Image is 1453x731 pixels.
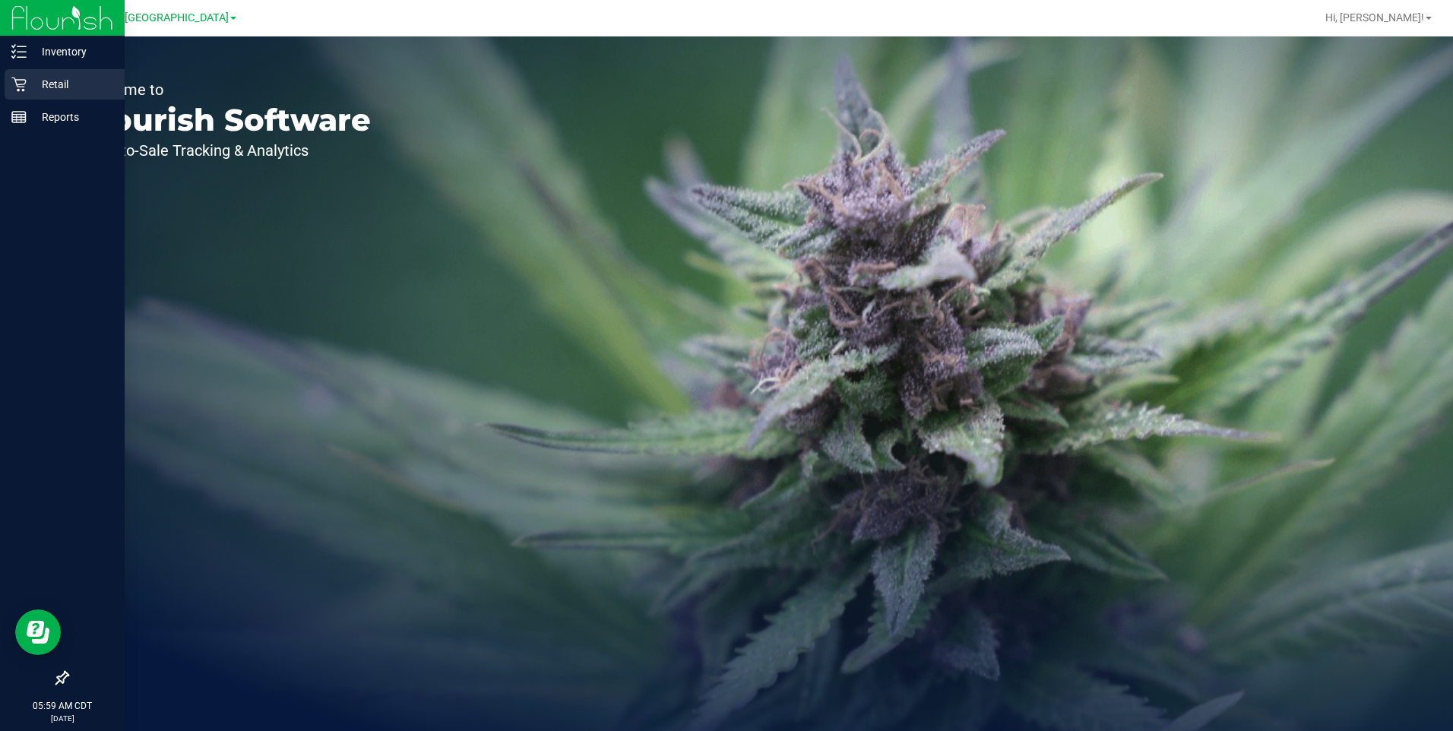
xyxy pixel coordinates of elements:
p: Seed-to-Sale Tracking & Analytics [82,143,371,158]
iframe: Resource center [15,609,61,655]
p: Reports [27,108,118,126]
span: TX Austin [GEOGRAPHIC_DATA] [74,11,229,24]
span: Hi, [PERSON_NAME]! [1325,11,1424,24]
p: Flourish Software [82,105,371,135]
p: Retail [27,75,118,93]
inline-svg: Inventory [11,44,27,59]
p: 05:59 AM CDT [7,699,118,713]
inline-svg: Retail [11,77,27,92]
p: Welcome to [82,82,371,97]
p: Inventory [27,43,118,61]
p: [DATE] [7,713,118,724]
inline-svg: Reports [11,109,27,125]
